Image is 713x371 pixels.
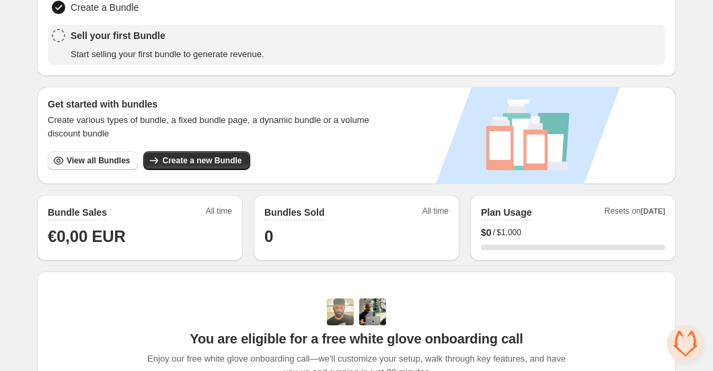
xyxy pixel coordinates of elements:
[71,29,264,42] span: Sell your first Bundle
[143,151,250,170] button: Create a new Bundle
[327,298,354,325] img: Adi
[641,207,665,215] span: [DATE]
[67,155,130,166] span: View all Bundles
[264,226,449,247] h1: 0
[48,114,382,140] span: Create various types of bundle, a fixed bundle page, a dynamic bundle or a volume discount bundle
[422,206,449,220] span: All time
[71,1,139,14] span: Create a Bundle
[264,206,324,219] h2: Bundles Sold
[48,226,232,247] h1: €0,00 EUR
[496,227,521,238] span: $1,000
[162,155,241,166] span: Create a new Bundle
[190,331,523,347] span: You are eligible for a free white glove onboarding call
[206,206,232,220] span: All time
[48,151,138,170] button: View all Bundles
[605,206,666,220] span: Resets on
[667,325,704,362] div: Open chat
[48,97,382,111] h3: Get started with bundles
[481,226,492,239] span: $ 0
[48,206,107,219] h2: Bundle Sales
[359,298,386,325] img: Prakhar
[71,48,264,61] span: Start selling your first bundle to generate revenue.
[481,206,531,219] h2: Plan Usage
[481,226,665,239] div: /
